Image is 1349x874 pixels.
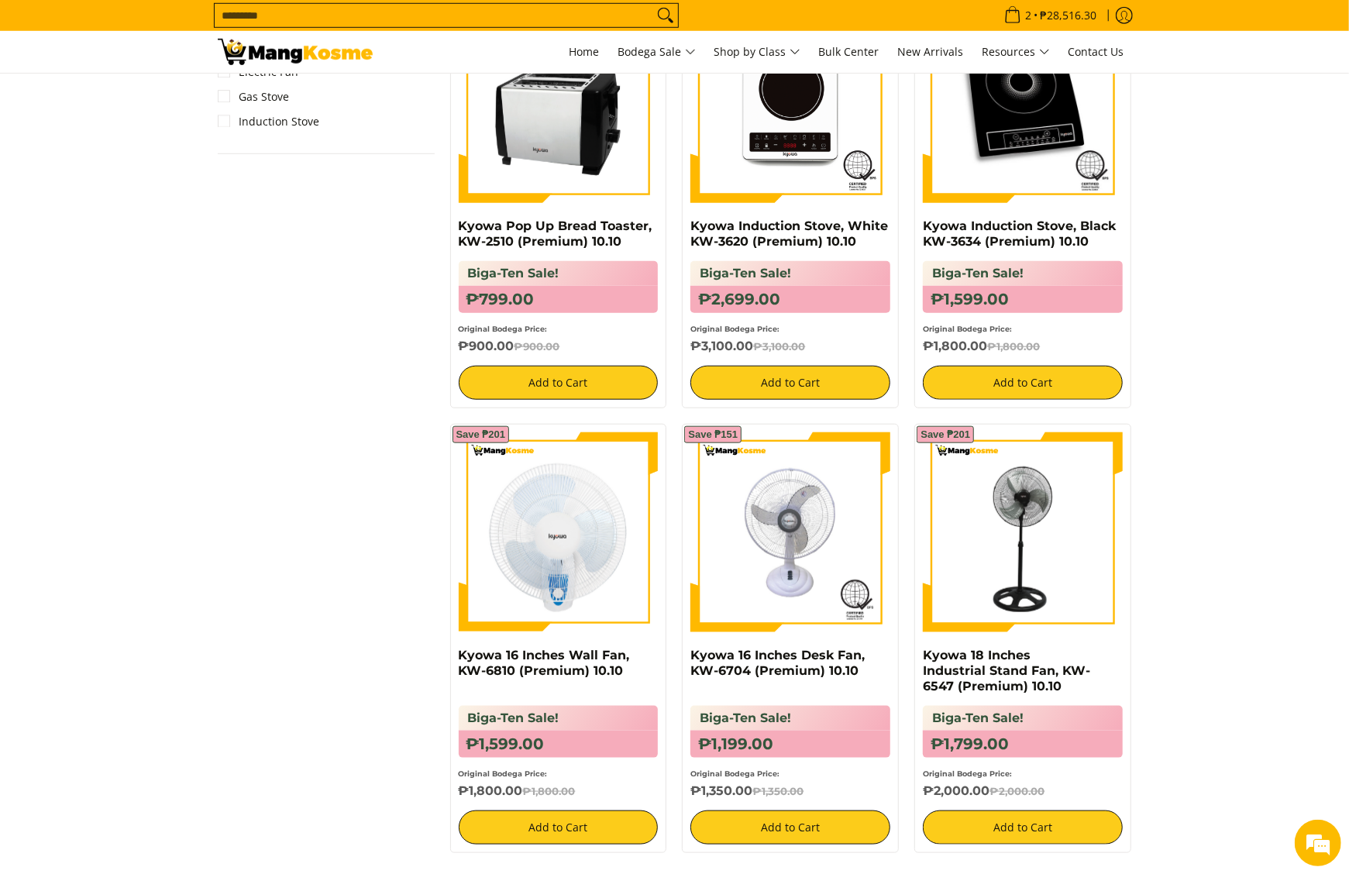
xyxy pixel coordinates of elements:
img: kyowa-stainless-steel-stand-fan-premium-full-view-mang-kosme [923,432,1123,632]
span: 2 [1024,10,1034,21]
a: Kyowa 18 Inches Industrial Stand Fan, KW-6547 (Premium) 10.10 [923,648,1090,693]
img: kyowa-wall-fan-blue-premium-full-view-mang-kosme [459,432,659,632]
del: ₱1,800.00 [523,785,576,797]
h6: ₱900.00 [459,339,659,354]
button: Add to Cart [923,810,1123,845]
h6: ₱1,799.00 [923,731,1123,758]
h6: ₱1,350.00 [690,783,890,799]
span: Bodega Sale [618,43,696,62]
small: Original Bodega Price: [923,325,1012,333]
a: Shop by Class [707,31,808,73]
span: Home [570,44,600,59]
a: Kyowa Pop Up Bread Toaster, KW-2510 (Premium) 10.10 [459,218,652,249]
small: Original Bodega Price: [923,769,1012,778]
h6: ₱1,599.00 [459,731,659,758]
span: Resources [982,43,1050,62]
button: Add to Cart [690,810,890,845]
h6: ₱1,800.00 [459,783,659,799]
button: Add to Cart [459,810,659,845]
img: kyowa-stainless-bread-toaster-premium-full-view-mang-kosme [459,3,659,203]
a: Home [562,31,607,73]
h6: ₱1,199.00 [690,731,890,758]
span: Save ₱201 [456,430,506,439]
a: Kyowa Induction Stove, White KW-3620 (Premium) 10.10 [690,218,888,249]
span: Shop by Class [714,43,800,62]
a: Kyowa 16 Inches Desk Fan, KW-6704 (Premium) 10.10 [690,648,865,678]
img: Biga-Ten Sale! 10.10 Double Digit Sale with Kyowa l Mang Kosme [218,39,373,65]
del: ₱3,100.00 [753,340,805,353]
img: Kyowa Induction Stove, Black KW-3634 (Premium) 10.10 [923,3,1123,203]
small: Original Bodega Price: [690,769,779,778]
a: Induction Stove [218,109,320,134]
button: Add to Cart [459,366,659,400]
span: New Arrivals [898,44,964,59]
button: Add to Cart [923,366,1123,400]
button: Add to Cart [690,366,890,400]
a: New Arrivals [890,31,972,73]
h6: ₱1,800.00 [923,339,1123,354]
a: Resources [975,31,1058,73]
h6: ₱1,599.00 [923,286,1123,313]
a: Contact Us [1061,31,1132,73]
del: ₱1,800.00 [987,340,1040,353]
a: Kyowa 16 Inches Wall Fan, KW-6810 (Premium) 10.10 [459,648,630,678]
a: Bulk Center [811,31,887,73]
h6: ₱799.00 [459,286,659,313]
span: Save ₱151 [688,430,738,439]
span: Contact Us [1069,44,1124,59]
del: ₱1,350.00 [752,785,804,797]
button: Search [653,4,678,27]
del: ₱2,000.00 [989,785,1044,797]
small: Original Bodega Price: [459,325,548,333]
a: Bodega Sale [611,31,704,73]
nav: Main Menu [388,31,1132,73]
img: Kyowa Induction Stove, White KW-3620 (Premium) 10.10 [690,3,890,203]
h6: ₱3,100.00 [690,339,890,354]
span: Bulk Center [819,44,879,59]
small: Original Bodega Price: [459,769,548,778]
h6: ₱2,699.00 [690,286,890,313]
img: Kyowa 16 Inches Desk Fan, KW-6704 (Premium) 10.10 [690,432,890,632]
a: Gas Stove [218,84,290,109]
h6: ₱2,000.00 [923,783,1123,799]
span: ₱28,516.30 [1038,10,1100,21]
a: Kyowa Induction Stove, Black KW-3634 (Premium) 10.10 [923,218,1116,249]
span: • [1000,7,1102,24]
small: Original Bodega Price: [690,325,779,333]
span: Save ₱201 [921,430,970,439]
del: ₱900.00 [514,340,560,353]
